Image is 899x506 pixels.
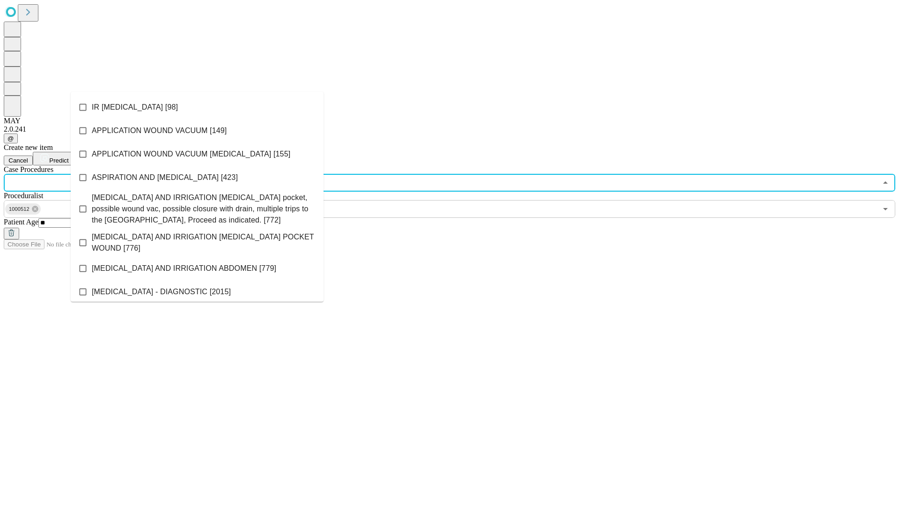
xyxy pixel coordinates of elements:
span: Patient Age [4,218,38,226]
span: Cancel [8,157,28,164]
span: @ [7,135,14,142]
span: 1000512 [5,204,33,215]
span: ASPIRATION AND [MEDICAL_DATA] [423] [92,172,238,183]
span: APPLICATION WOUND VACUUM [149] [92,125,227,136]
span: [MEDICAL_DATA] AND IRRIGATION [MEDICAL_DATA] pocket, possible wound vac, possible closure with dr... [92,192,316,226]
div: MAY [4,117,895,125]
button: Cancel [4,156,33,165]
span: [MEDICAL_DATA] AND IRRIGATION ABDOMEN [779] [92,263,276,274]
span: [MEDICAL_DATA] AND IRRIGATION [MEDICAL_DATA] POCKET WOUND [776] [92,231,316,254]
span: APPLICATION WOUND VACUUM [MEDICAL_DATA] [155] [92,149,290,160]
button: Close [879,176,892,189]
span: Proceduralist [4,192,43,200]
span: Predict [49,157,68,164]
button: Predict [33,152,76,165]
span: IR [MEDICAL_DATA] [98] [92,102,178,113]
span: Create new item [4,143,53,151]
button: Open [879,202,892,216]
div: 2.0.241 [4,125,895,134]
div: 1000512 [5,203,41,215]
button: @ [4,134,18,143]
span: Scheduled Procedure [4,165,53,173]
span: [MEDICAL_DATA] - DIAGNOSTIC [2015] [92,286,231,298]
